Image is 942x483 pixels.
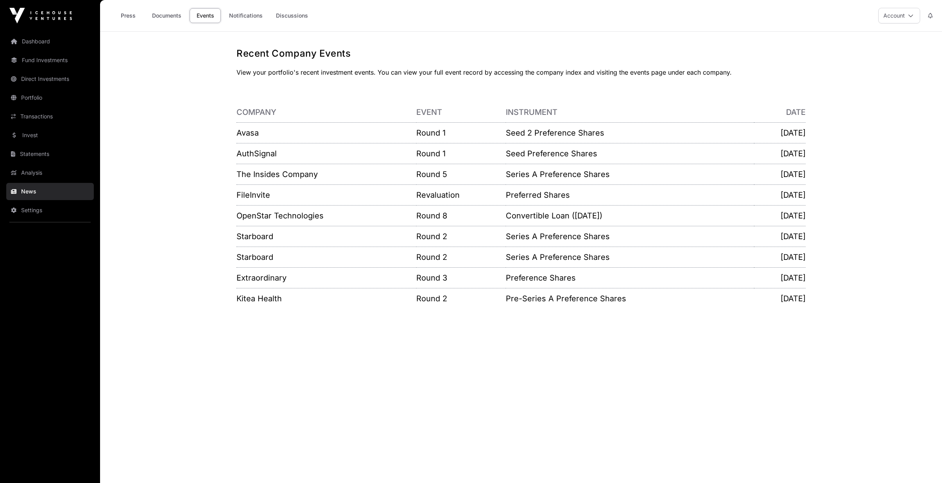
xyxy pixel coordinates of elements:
[754,210,806,221] p: [DATE]
[147,8,186,23] a: Documents
[506,252,754,263] p: Series A Preference Shares
[6,33,94,50] a: Dashboard
[190,8,221,23] a: Events
[236,211,324,220] a: OpenStar Technologies
[506,231,754,242] p: Series A Preference Shares
[236,68,806,77] p: View your portfolio's recent investment events. You can view your full event record by accessing ...
[416,127,506,138] p: Round 1
[754,272,806,283] p: [DATE]
[506,210,754,221] p: Convertible Loan ([DATE])
[416,210,506,221] p: Round 8
[236,102,416,123] th: Company
[6,202,94,219] a: Settings
[416,252,506,263] p: Round 2
[6,52,94,69] a: Fund Investments
[506,272,754,283] p: Preference Shares
[754,102,806,123] th: Date
[416,169,506,180] p: Round 5
[506,127,754,138] p: Seed 2 Preference Shares
[236,47,806,60] h1: Recent Company Events
[416,293,506,304] p: Round 2
[236,273,287,283] a: Extraordinary
[506,102,754,123] th: Instrument
[236,128,259,138] a: Avasa
[236,170,318,179] a: The Insides Company
[754,293,806,304] p: [DATE]
[236,294,282,303] a: Kitea Health
[506,190,754,200] p: Preferred Shares
[271,8,313,23] a: Discussions
[754,148,806,159] p: [DATE]
[113,8,144,23] a: Press
[236,149,277,158] a: AuthSignal
[236,190,270,200] a: FileInvite
[754,190,806,200] p: [DATE]
[754,231,806,242] p: [DATE]
[6,108,94,125] a: Transactions
[754,169,806,180] p: [DATE]
[6,89,94,106] a: Portfolio
[6,183,94,200] a: News
[506,293,754,304] p: Pre-Series A Preference Shares
[236,232,273,241] a: Starboard
[754,127,806,138] p: [DATE]
[506,148,754,159] p: Seed Preference Shares
[6,70,94,88] a: Direct Investments
[416,190,506,200] p: Revaluation
[416,102,506,123] th: Event
[6,127,94,144] a: Invest
[416,272,506,283] p: Round 3
[224,8,268,23] a: Notifications
[903,445,942,483] iframe: Chat Widget
[878,8,920,23] button: Account
[6,164,94,181] a: Analysis
[416,148,506,159] p: Round 1
[9,8,72,23] img: Icehouse Ventures Logo
[236,252,273,262] a: Starboard
[6,145,94,163] a: Statements
[416,231,506,242] p: Round 2
[506,169,754,180] p: Series A Preference Shares
[754,252,806,263] p: [DATE]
